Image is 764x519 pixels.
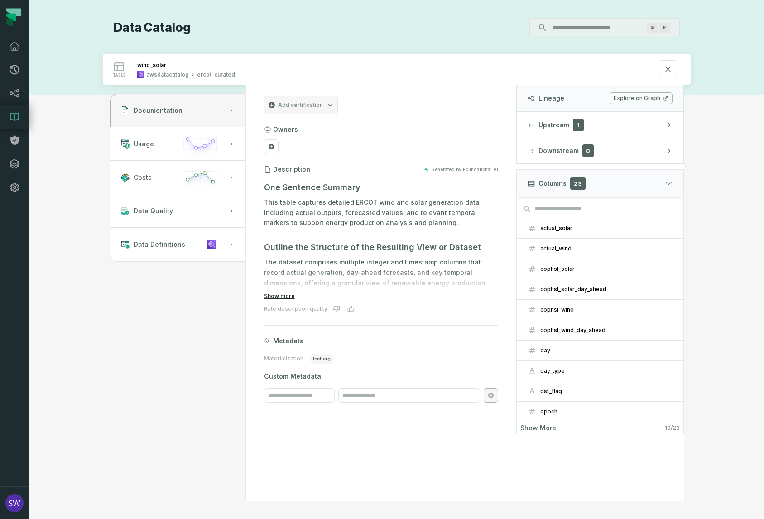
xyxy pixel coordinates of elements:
[264,96,338,114] button: Add certification
[520,424,556,432] span: Show more
[528,285,537,294] span: integer
[516,169,684,197] button: Columns23
[528,407,537,416] span: integer
[264,197,498,228] p: This table captures detailed ERCOT wind and solar generation data including actual outputs, forec...
[540,367,673,375] div: day_type
[273,165,310,174] h3: Description
[424,167,498,172] button: Generated by Foundational AI
[264,257,498,298] p: The dataset comprises multiple integer and timestamp columns that record actual generation, day-a...
[540,408,673,415] div: epoch
[197,71,235,78] div: ercot_curated
[538,179,567,188] span: Columns
[134,139,154,149] span: Usage
[540,245,673,252] div: actual_wind
[570,177,586,190] span: 23
[137,62,166,68] div: wind_solar
[134,106,183,115] span: Documentation
[264,293,295,300] button: Show more
[517,381,683,401] button: dst_flag
[659,23,670,33] span: Press ⌘ + K to focus the search bar
[647,23,658,33] span: Press ⌘ + K to focus the search bar
[517,138,683,163] button: Downstream0
[264,241,498,254] h3: Outline the Structure of the Resulting View or Dataset
[540,265,673,273] div: cophsl_solar
[134,173,152,182] span: Costs
[517,402,683,422] button: epoch
[310,354,334,364] span: iceberg
[517,279,683,299] button: cophsl_solar_day_ahead
[538,94,564,103] span: Lineage
[517,361,683,381] button: day_type
[113,73,125,77] span: table
[538,146,579,155] span: Downstream
[134,240,185,249] span: Data Definitions
[517,300,683,320] button: cophsl_wind
[528,224,537,233] span: integer
[540,347,673,354] div: day
[540,286,673,293] div: cophsl_solar_day_ahead
[528,326,537,335] span: integer
[528,244,537,253] span: integer
[517,218,683,238] button: actual_solar
[134,207,173,216] span: Data Quality
[517,422,683,434] button: Show more10/23
[264,305,327,312] div: Rate description quality
[540,327,673,334] div: cophsl_wind_day_ahead
[114,20,191,36] h1: Data Catalog
[540,388,673,395] div: dst_flag
[528,264,537,274] span: integer
[517,341,683,360] button: day
[517,239,683,259] button: actual_wind
[582,144,594,157] span: 0
[273,336,304,346] span: Metadata
[528,387,537,396] span: string
[264,372,498,381] span: Custom Metadata
[517,112,683,138] button: Upstream1
[103,54,691,85] button: tableawsdatacatalogercot_curated
[278,101,323,109] span: Add certification
[264,181,498,194] h3: One Sentence Summary
[517,320,683,340] button: cophsl_wind_day_ahead
[517,259,683,279] button: cophsl_solar
[528,346,537,355] span: integer
[610,92,673,104] a: Explore on Graph
[528,305,537,314] span: integer
[540,225,673,232] div: actual_solar
[538,120,569,130] span: Upstream
[540,306,673,313] div: cophsl_wind
[273,125,298,134] h3: Owners
[528,366,537,375] span: string
[573,119,584,131] span: 1
[146,71,189,78] div: awsdatacatalog
[264,355,303,362] span: Materialization
[5,494,24,512] img: avatar of Shannon Wojcik
[665,424,680,432] span: 10 / 23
